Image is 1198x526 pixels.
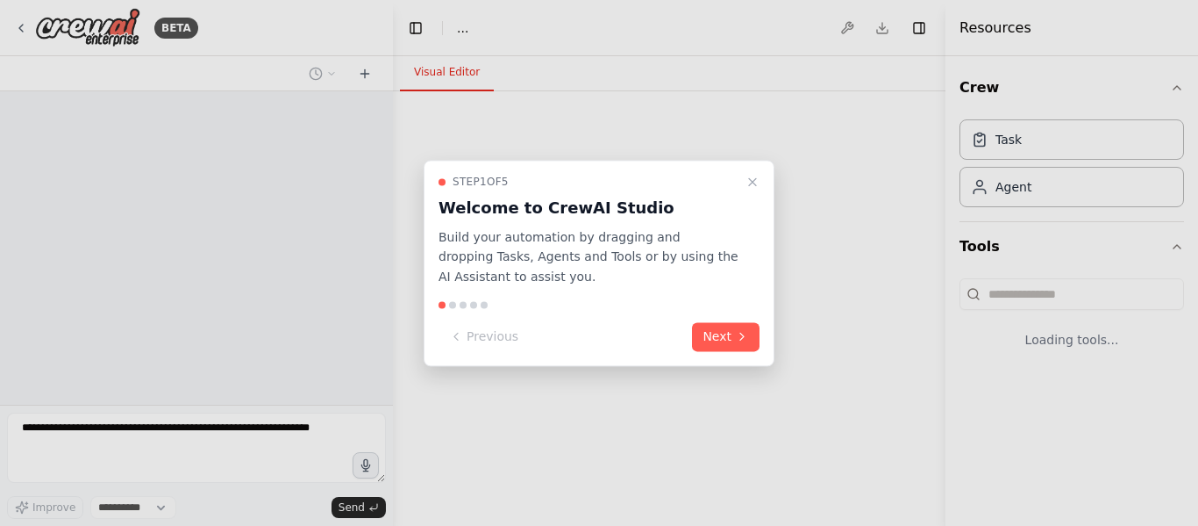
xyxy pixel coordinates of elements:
button: Hide left sidebar [403,16,428,40]
button: Close walkthrough [742,171,763,192]
h3: Welcome to CrewAI Studio [439,196,738,220]
p: Build your automation by dragging and dropping Tasks, Agents and Tools or by using the AI Assista... [439,227,738,287]
button: Next [692,322,759,351]
span: Step 1 of 5 [453,175,509,189]
button: Previous [439,322,529,351]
